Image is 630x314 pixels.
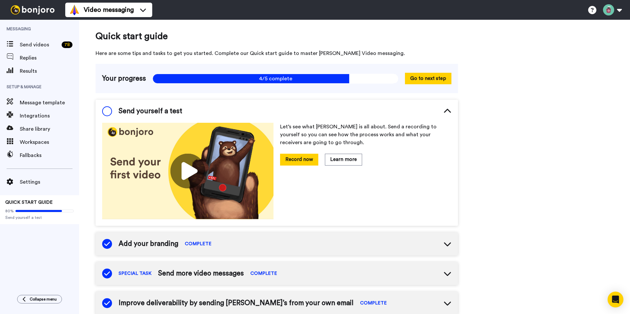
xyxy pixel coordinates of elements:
span: Your progress [102,74,146,84]
span: Settings [20,178,79,186]
span: SPECIAL TASK [119,270,152,277]
span: Quick start guide [96,30,458,43]
span: Integrations [20,112,79,120]
span: 80% [5,208,14,214]
div: Open Intercom Messenger [608,292,623,307]
button: Collapse menu [17,295,62,303]
span: Video messaging [84,5,134,14]
span: Add your branding [119,239,178,249]
span: COMPLETE [360,300,387,306]
img: bj-logo-header-white.svg [8,5,57,14]
span: Share library [20,125,79,133]
button: Record now [280,154,318,165]
span: Message template [20,99,79,107]
span: Fallbacks [20,151,79,159]
span: Workspaces [20,138,79,146]
img: vm-color.svg [69,5,80,15]
span: 4/5 complete [153,74,398,84]
button: Go to next step [405,73,451,84]
span: QUICK START GUIDE [5,200,53,205]
span: COMPLETE [250,270,277,277]
p: Let’s see what [PERSON_NAME] is all about. Send a recording to yourself so you can see how the pr... [280,123,451,146]
span: Results [20,67,79,75]
span: Improve deliverability by sending [PERSON_NAME]’s from your own email [119,298,354,308]
span: Send videos [20,41,59,49]
span: Send yourself a test [119,106,182,116]
span: COMPLETE [185,241,212,247]
span: Send yourself a test [5,215,74,220]
span: Send more video messages [158,269,244,278]
button: Learn more [325,154,362,165]
span: Replies [20,54,79,62]
div: 78 [62,41,72,48]
span: Collapse menu [30,297,57,302]
span: Here are some tips and tasks to get you started. Complete our Quick start guide to master [PERSON... [96,49,458,57]
img: 178eb3909c0dc23ce44563bdb6dc2c11.jpg [102,123,273,219]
